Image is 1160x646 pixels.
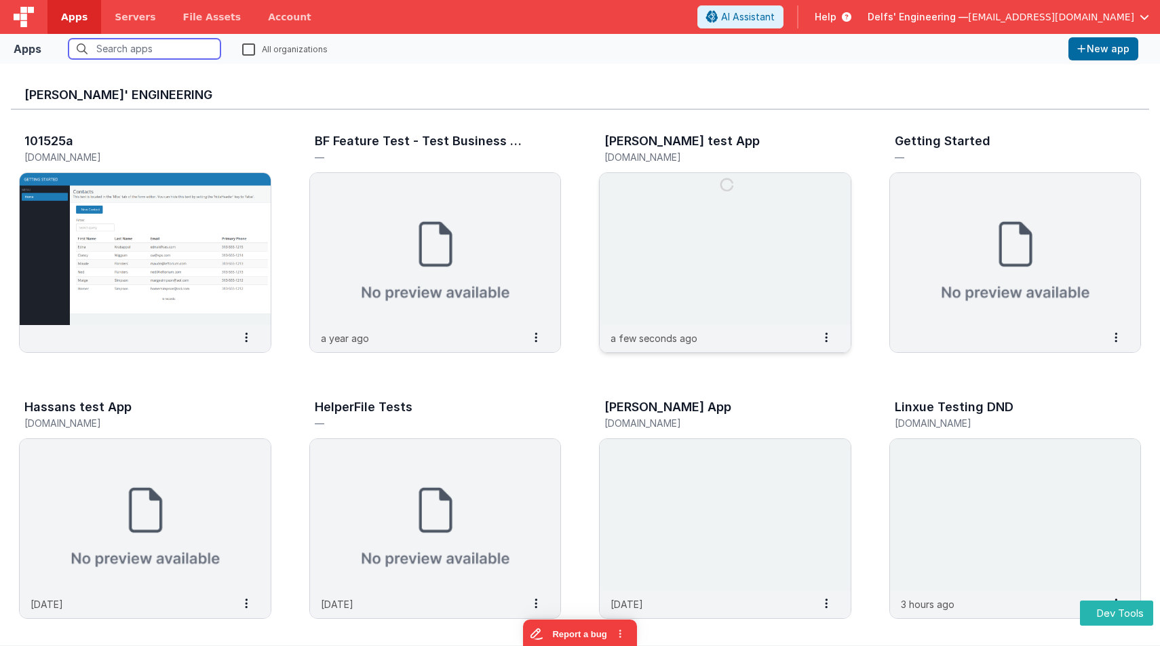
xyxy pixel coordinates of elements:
button: AI Assistant [697,5,784,28]
span: Apps [61,10,88,24]
h3: Linxue Testing DND [895,400,1013,414]
span: File Assets [183,10,241,24]
h5: [DOMAIN_NAME] [24,418,237,428]
button: New app [1068,37,1138,60]
h3: BF Feature Test - Test Business File [315,134,524,148]
h5: [DOMAIN_NAME] [604,152,817,162]
h5: [DOMAIN_NAME] [895,418,1108,428]
h5: — [315,418,528,428]
label: All organizations [242,42,328,55]
h5: — [895,152,1108,162]
span: Delfs' Engineering — [868,10,968,24]
h5: — [315,152,528,162]
p: [DATE] [31,597,63,611]
h3: Getting Started [895,134,990,148]
button: Delfs' Engineering — [EMAIL_ADDRESS][DOMAIN_NAME] [868,10,1149,24]
button: Dev Tools [1080,601,1153,626]
h5: [DOMAIN_NAME] [604,418,817,428]
p: [DATE] [321,597,353,611]
span: [EMAIL_ADDRESS][DOMAIN_NAME] [968,10,1134,24]
span: AI Assistant [721,10,775,24]
h3: [PERSON_NAME] App [604,400,731,414]
h5: [DOMAIN_NAME] [24,152,237,162]
div: Apps [14,41,41,57]
p: a year ago [321,331,369,345]
span: Servers [115,10,155,24]
h3: HelperFile Tests [315,400,412,414]
h3: [PERSON_NAME]' Engineering [24,88,1136,102]
input: Search apps [69,39,220,59]
span: Help [815,10,836,24]
p: [DATE] [611,597,643,611]
p: 3 hours ago [901,597,954,611]
p: a few seconds ago [611,331,697,345]
h3: Hassans test App [24,400,132,414]
h3: [PERSON_NAME] test App [604,134,760,148]
h3: 101525a [24,134,73,148]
